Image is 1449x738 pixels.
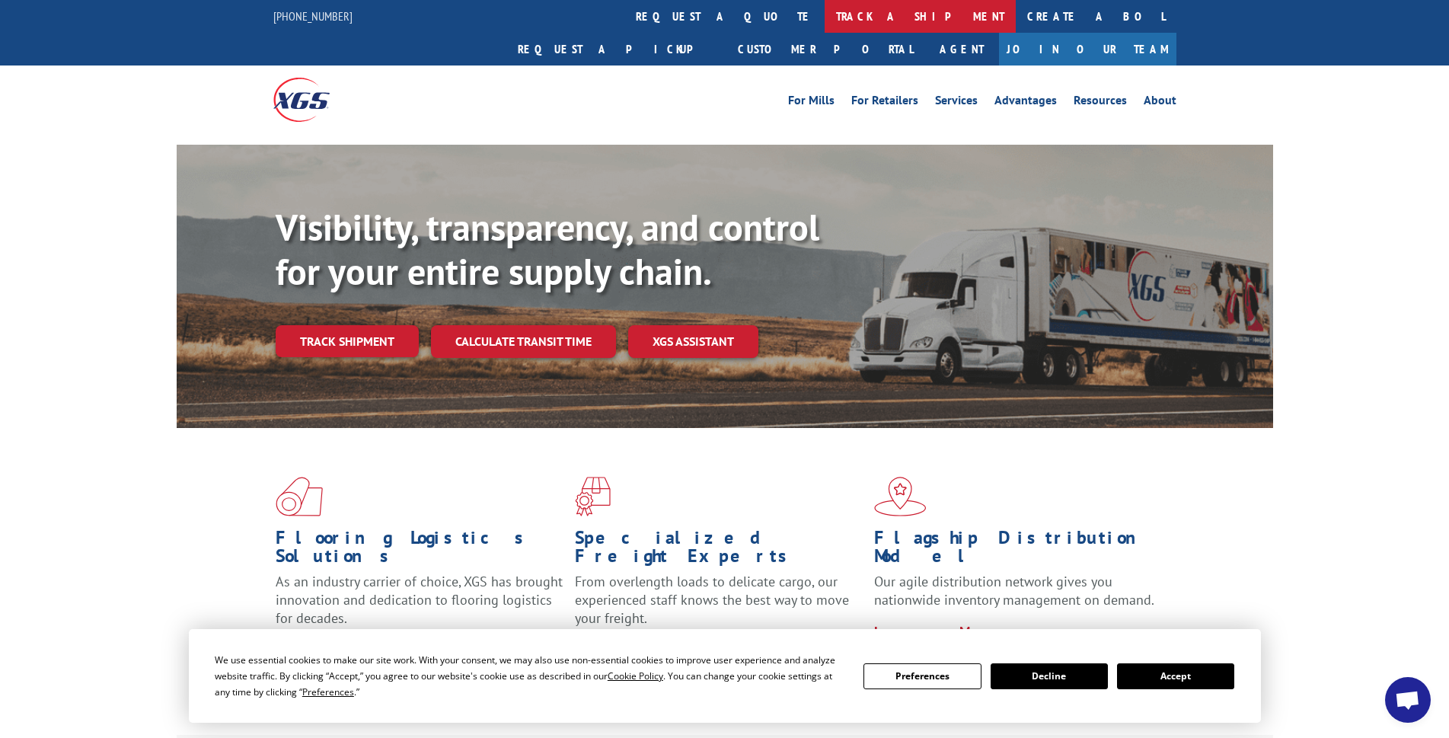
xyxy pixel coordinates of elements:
span: As an industry carrier of choice, XGS has brought innovation and dedication to flooring logistics... [276,573,563,627]
img: xgs-icon-total-supply-chain-intelligence-red [276,477,323,516]
b: Visibility, transparency, and control for your entire supply chain. [276,203,819,295]
button: Decline [991,663,1108,689]
h1: Flagship Distribution Model [874,529,1162,573]
a: Customer Portal [726,33,924,65]
img: xgs-icon-focused-on-flooring-red [575,477,611,516]
a: Request a pickup [506,33,726,65]
a: Services [935,94,978,111]
p: From overlength loads to delicate cargo, our experienced staff knows the best way to move your fr... [575,573,863,641]
a: Learn More > [874,623,1064,641]
img: xgs-icon-flagship-distribution-model-red [874,477,927,516]
a: Join Our Team [999,33,1176,65]
a: About [1144,94,1176,111]
span: Our agile distribution network gives you nationwide inventory management on demand. [874,573,1154,609]
span: Preferences [302,685,354,698]
h1: Flooring Logistics Solutions [276,529,563,573]
button: Preferences [863,663,981,689]
a: [PHONE_NUMBER] [273,8,353,24]
div: Cookie Consent Prompt [189,629,1261,723]
a: For Mills [788,94,835,111]
span: Cookie Policy [608,669,663,682]
a: Resources [1074,94,1127,111]
a: Agent [924,33,999,65]
h1: Specialized Freight Experts [575,529,863,573]
button: Accept [1117,663,1234,689]
a: Advantages [994,94,1057,111]
a: Calculate transit time [431,325,616,358]
div: Open chat [1385,677,1431,723]
a: XGS ASSISTANT [628,325,758,358]
div: We use essential cookies to make our site work. With your consent, we may also use non-essential ... [215,652,845,700]
a: For Retailers [851,94,918,111]
a: Track shipment [276,325,419,357]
